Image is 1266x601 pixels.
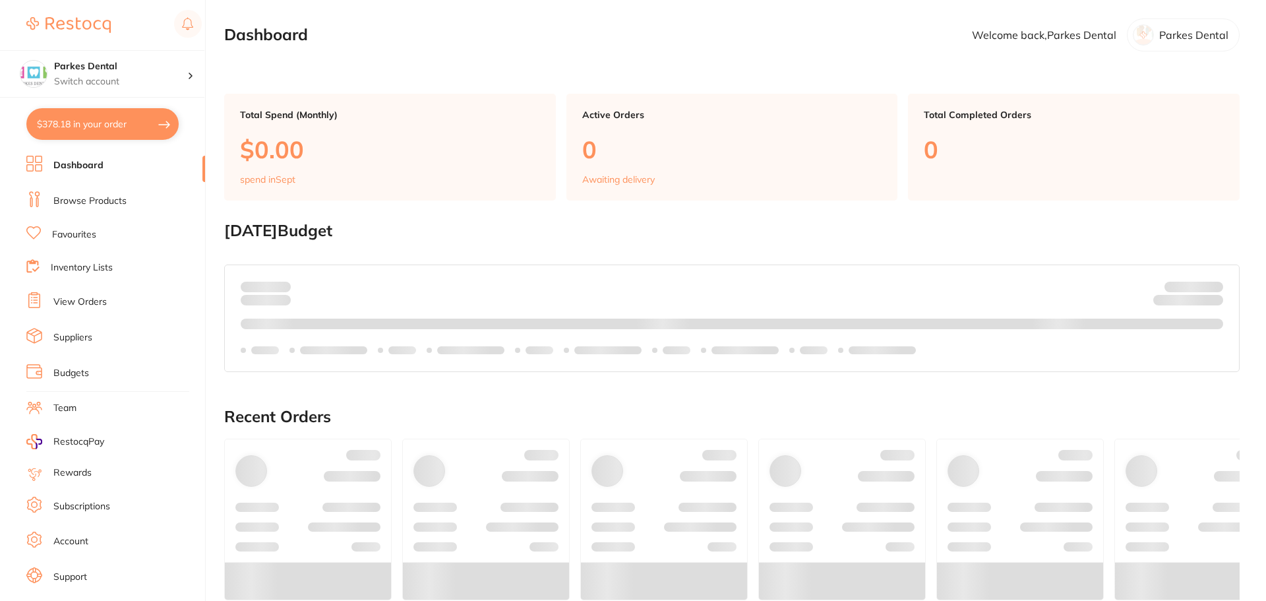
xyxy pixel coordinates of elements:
a: Browse Products [53,195,127,208]
h2: [DATE] Budget [224,222,1240,240]
strong: $NaN [1197,280,1223,292]
img: Parkes Dental [20,61,47,87]
p: Labels extended [437,345,504,356]
p: 0 [582,136,882,163]
a: Budgets [53,367,89,380]
a: View Orders [53,296,107,309]
a: Support [53,571,87,584]
a: Inventory Lists [51,261,113,274]
a: Total Completed Orders0 [908,94,1240,201]
span: RestocqPay [53,435,104,449]
a: Favourites [52,228,96,241]
img: RestocqPay [26,434,42,449]
p: Labels [663,345,690,356]
a: Dashboard [53,159,104,172]
p: Switch account [54,75,187,88]
a: Account [53,535,88,548]
p: Labels extended [574,345,642,356]
a: Active Orders0Awaiting delivery [566,94,898,201]
p: Labels extended [300,345,367,356]
p: 0 [924,136,1224,163]
p: Awaiting delivery [582,174,655,185]
p: $0.00 [240,136,540,163]
p: spend in Sept [240,174,295,185]
p: Remaining: [1153,292,1223,308]
p: Labels [800,345,828,356]
h2: Recent Orders [224,408,1240,426]
a: Total Spend (Monthly)$0.00spend inSept [224,94,556,201]
p: Labels extended [849,345,916,356]
a: Rewards [53,466,92,480]
a: Suppliers [53,331,92,344]
a: RestocqPay [26,434,104,449]
p: month [241,292,291,308]
p: Active Orders [582,110,882,120]
p: Total Completed Orders [924,110,1224,120]
a: Restocq Logo [26,10,111,40]
strong: $0.00 [268,280,291,292]
img: Restocq Logo [26,17,111,33]
p: Labels [251,345,279,356]
p: Labels [388,345,416,356]
strong: $0.00 [1200,297,1223,309]
p: Labels extended [711,345,779,356]
button: $378.18 in your order [26,108,179,140]
p: Parkes Dental [1159,29,1228,41]
p: Labels [526,345,553,356]
a: Team [53,402,76,415]
a: Subscriptions [53,500,110,513]
h2: Dashboard [224,26,308,44]
p: Welcome back, Parkes Dental [972,29,1116,41]
h4: Parkes Dental [54,60,187,73]
p: Spent: [241,281,291,292]
p: Total Spend (Monthly) [240,110,540,120]
p: Budget: [1164,281,1223,292]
